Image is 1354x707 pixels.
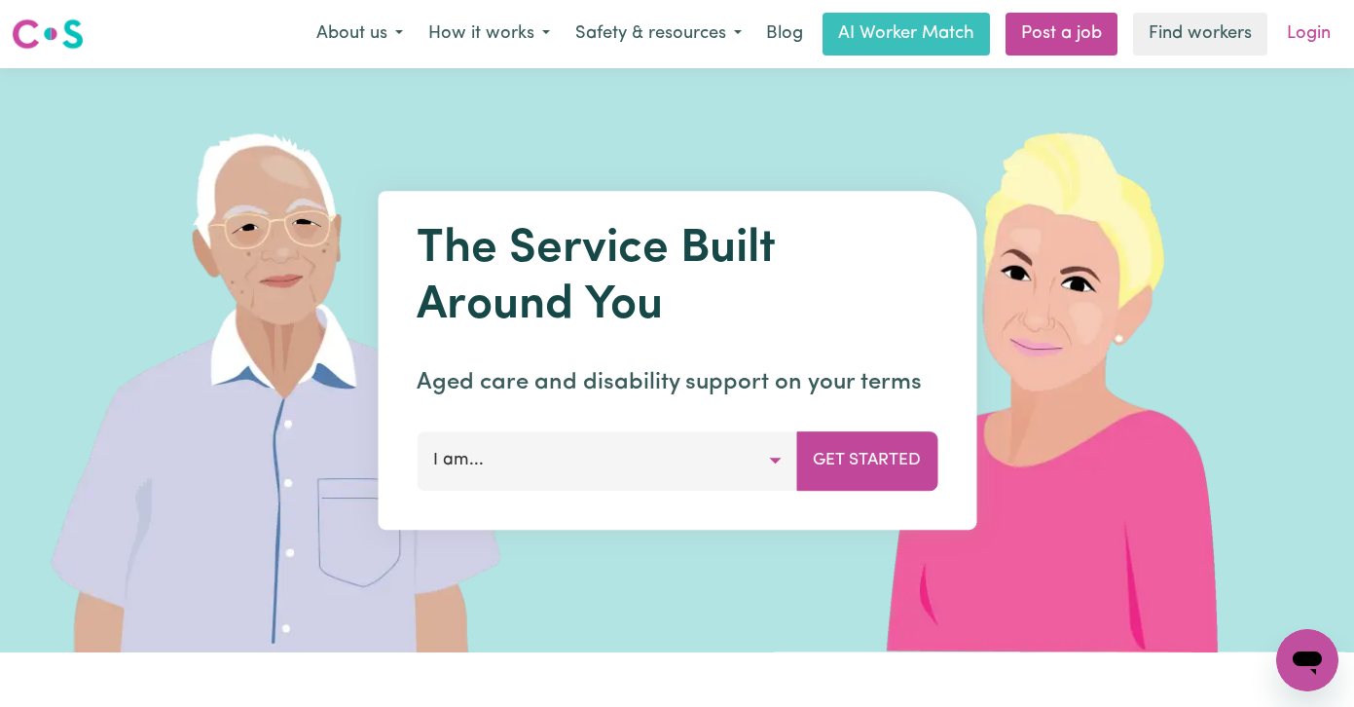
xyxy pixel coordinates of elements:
[12,17,84,52] img: Careseekers logo
[1133,13,1267,56] a: Find workers
[1006,13,1117,56] a: Post a job
[563,14,754,55] button: Safety & resources
[417,431,797,490] button: I am...
[417,365,937,400] p: Aged care and disability support on your terms
[823,13,990,56] a: AI Worker Match
[1275,13,1342,56] a: Login
[1276,629,1338,691] iframe: Button to launch messaging window
[416,14,563,55] button: How it works
[796,431,937,490] button: Get Started
[417,222,937,334] h1: The Service Built Around You
[304,14,416,55] button: About us
[12,12,84,56] a: Careseekers logo
[754,13,815,56] a: Blog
